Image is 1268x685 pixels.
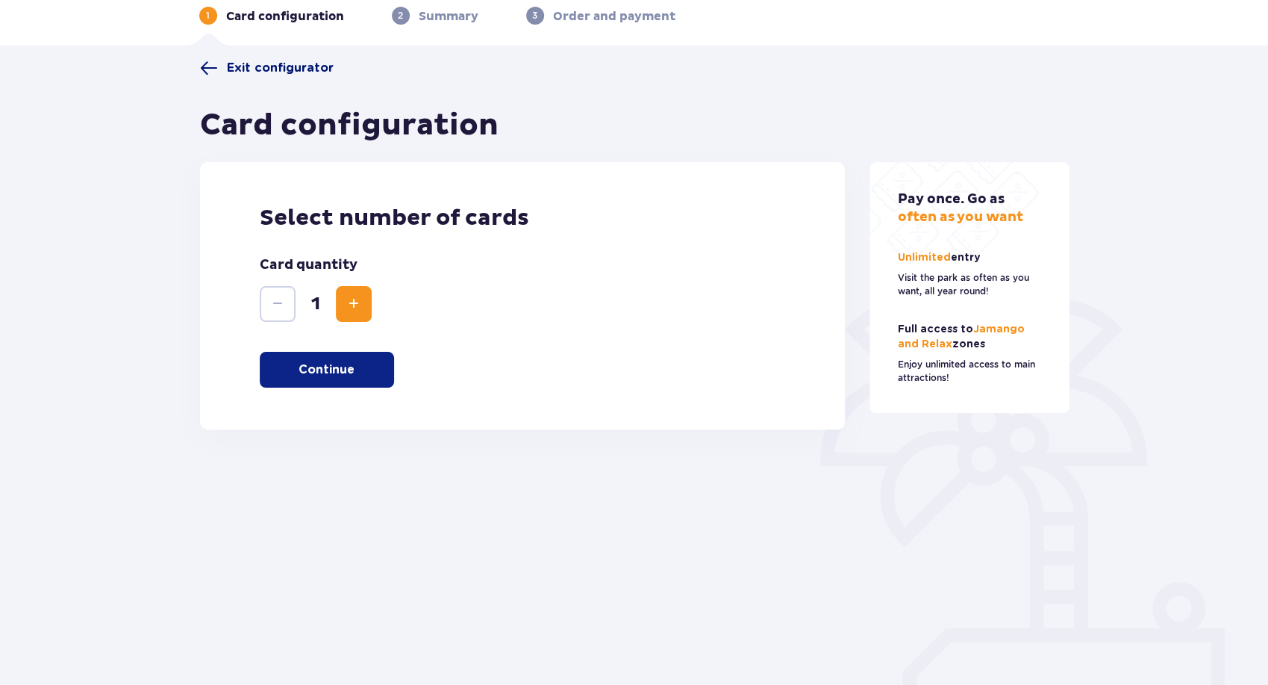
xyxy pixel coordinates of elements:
[260,204,786,232] p: Select number of cards
[336,286,372,322] button: Increase
[898,190,1023,226] p: often as you want
[898,190,1005,208] span: Pay once. Go as
[260,352,394,388] button: Continue
[206,9,210,22] p: 1
[226,8,344,25] p: Card configuration
[260,256,357,274] p: Card quantity
[199,7,344,25] div: 1Card configuration
[398,9,403,22] p: 2
[898,271,1041,298] p: Visit the park as often as you want, all year round!
[260,286,296,322] button: Decrease
[299,293,333,315] span: 1
[898,322,1041,352] p: Jamango and Relax
[952,339,985,350] span: zones
[532,9,537,22] p: 3
[299,362,355,378] p: Continue
[951,252,981,263] span: entry
[526,7,675,25] div: 3Order and payment
[200,107,499,144] h1: Card configuration
[553,8,675,25] p: Order and payment
[392,7,478,25] div: 2Summary
[898,250,984,265] p: Unlimited
[227,60,334,76] span: Exit configurator
[419,8,478,25] p: Summary
[200,59,334,77] a: Exit configurator
[898,324,973,335] span: Full access to
[898,358,1041,385] p: Enjoy unlimited access to main attractions!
